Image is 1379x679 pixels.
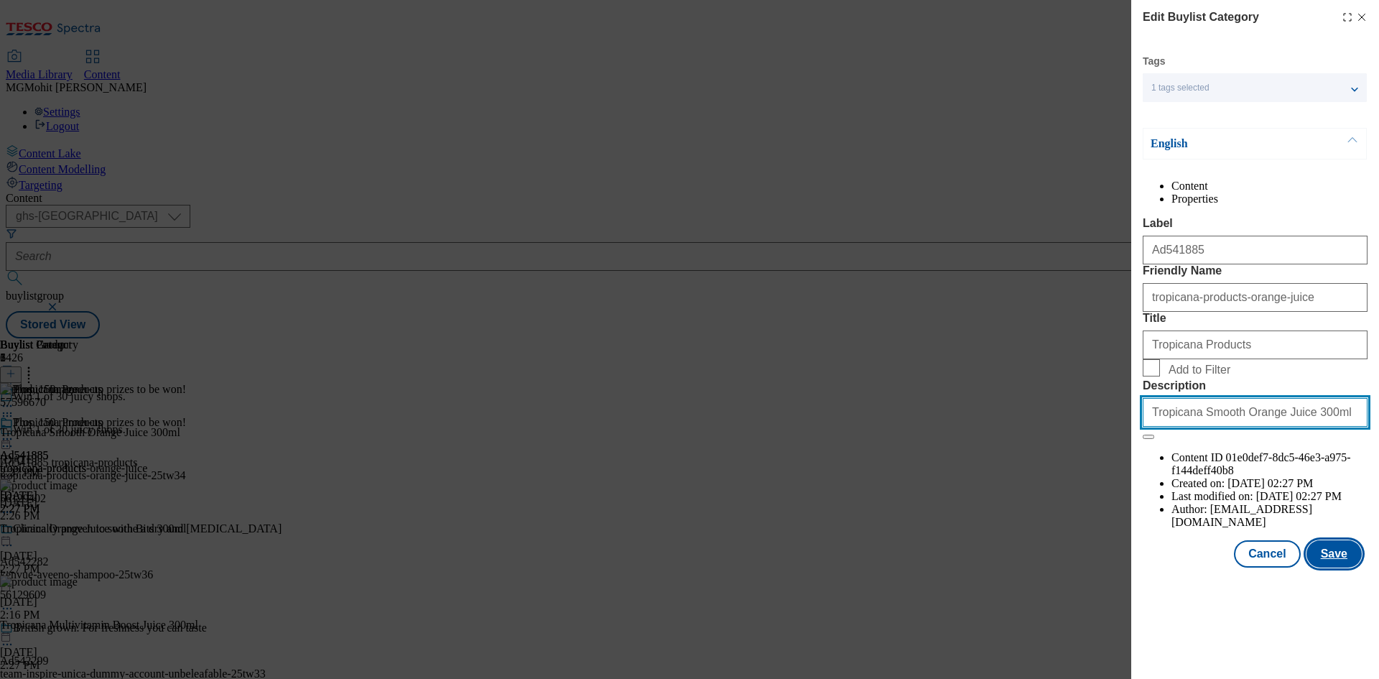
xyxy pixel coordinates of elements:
li: Content [1171,180,1368,193]
span: 01e0def7-8dc5-46e3-a975-f144deff40b8 [1171,451,1351,476]
label: Description [1143,379,1368,392]
input: Enter Title [1143,331,1368,359]
span: 1 tags selected [1151,83,1209,93]
span: [EMAIL_ADDRESS][DOMAIN_NAME] [1171,503,1312,528]
input: Enter Description [1143,398,1368,427]
li: Last modified on: [1171,490,1368,503]
input: Enter Friendly Name [1143,283,1368,312]
span: Add to Filter [1169,364,1230,377]
h4: Edit Buylist Category [1143,9,1259,26]
span: [DATE] 02:27 PM [1256,490,1342,502]
span: [DATE] 02:27 PM [1227,477,1313,489]
label: Title [1143,312,1368,325]
input: Enter Label [1143,236,1368,264]
li: Created on: [1171,477,1368,490]
li: Content ID [1171,451,1368,477]
button: Save [1306,540,1362,568]
label: Friendly Name [1143,264,1368,277]
button: Cancel [1234,540,1300,568]
p: English [1151,137,1301,151]
label: Tags [1143,57,1166,65]
li: Author: [1171,503,1368,529]
label: Label [1143,217,1368,230]
button: 1 tags selected [1143,73,1367,102]
li: Properties [1171,193,1368,205]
